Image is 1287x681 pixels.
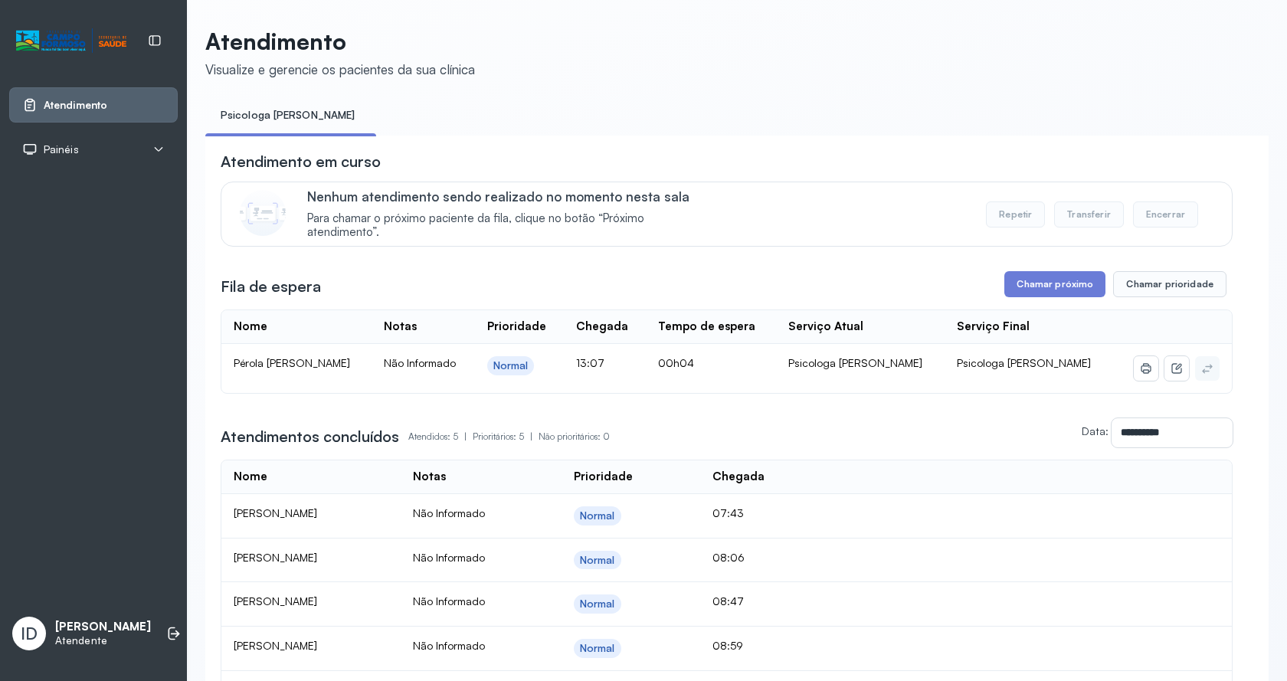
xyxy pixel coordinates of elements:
[580,642,615,655] div: Normal
[1054,201,1124,228] button: Transferir
[221,276,321,297] h3: Fila de espera
[473,426,539,447] p: Prioritários: 5
[234,356,350,369] span: Pérola [PERSON_NAME]
[384,356,456,369] span: Não Informado
[580,509,615,522] div: Normal
[234,319,267,334] div: Nome
[234,470,267,484] div: Nome
[493,359,529,372] div: Normal
[464,431,467,442] span: |
[413,506,485,519] span: Não Informado
[574,470,633,484] div: Prioridade
[957,356,1091,369] span: Psicologa [PERSON_NAME]
[16,28,126,54] img: Logotipo do estabelecimento
[234,594,317,607] span: [PERSON_NAME]
[580,598,615,611] div: Normal
[413,639,485,652] span: Não Informado
[712,470,765,484] div: Chegada
[580,554,615,567] div: Normal
[413,594,485,607] span: Não Informado
[576,356,604,369] span: 13:07
[658,319,755,334] div: Tempo de espera
[221,151,381,172] h3: Atendimento em curso
[530,431,532,442] span: |
[205,28,475,55] p: Atendimento
[307,211,712,241] span: Para chamar o próximo paciente da fila, clique no botão “Próximo atendimento”.
[307,188,712,205] p: Nenhum atendimento sendo realizado no momento nesta sala
[55,620,151,634] p: [PERSON_NAME]
[240,190,286,236] img: Imagem de CalloutCard
[234,506,317,519] span: [PERSON_NAME]
[712,551,745,564] span: 08:06
[413,470,446,484] div: Notas
[413,551,485,564] span: Não Informado
[658,356,694,369] span: 00h04
[957,319,1030,334] div: Serviço Final
[788,356,933,370] div: Psicologa [PERSON_NAME]
[44,143,79,156] span: Painéis
[788,319,863,334] div: Serviço Atual
[1113,271,1226,297] button: Chamar prioridade
[205,103,370,128] a: Psicologa [PERSON_NAME]
[1133,201,1198,228] button: Encerrar
[55,634,151,647] p: Atendente
[539,426,610,447] p: Não prioritários: 0
[487,319,546,334] div: Prioridade
[234,551,317,564] span: [PERSON_NAME]
[1004,271,1105,297] button: Chamar próximo
[712,506,744,519] span: 07:43
[22,97,165,113] a: Atendimento
[44,99,107,112] span: Atendimento
[384,319,417,334] div: Notas
[221,426,399,447] h3: Atendimentos concluídos
[234,639,317,652] span: [PERSON_NAME]
[1082,424,1109,437] label: Data:
[986,201,1045,228] button: Repetir
[712,594,744,607] span: 08:47
[576,319,628,334] div: Chegada
[205,61,475,77] div: Visualize e gerencie os pacientes da sua clínica
[408,426,473,447] p: Atendidos: 5
[712,639,743,652] span: 08:59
